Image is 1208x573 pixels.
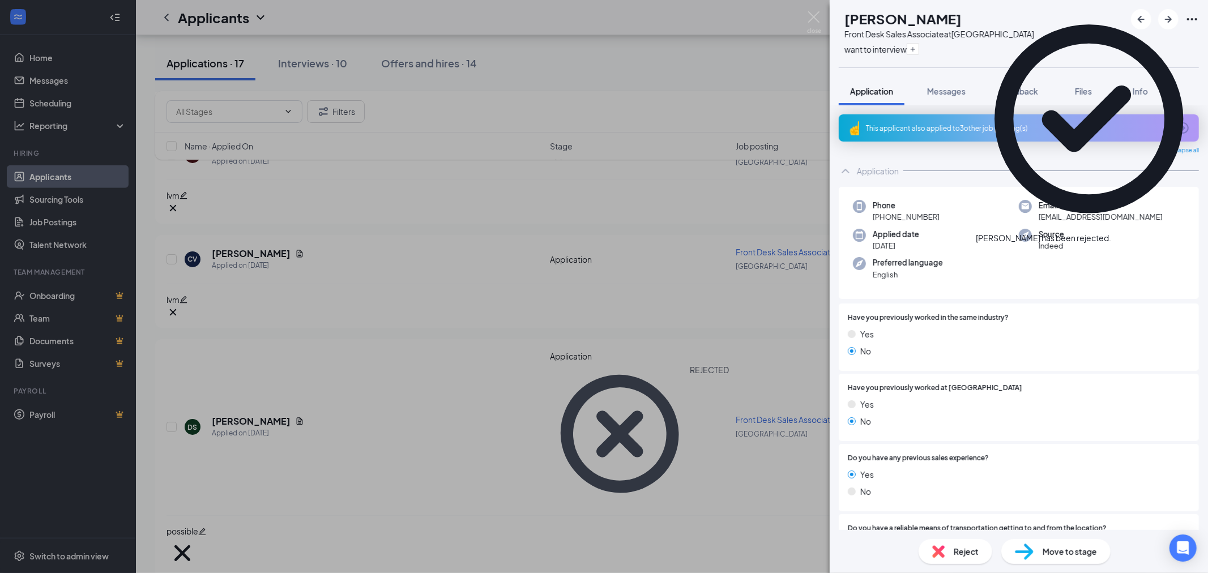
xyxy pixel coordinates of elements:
[927,86,966,96] span: Messages
[1043,545,1097,558] span: Move to stage
[866,123,1169,133] div: This applicant also applied to 3 other job posting(s)
[844,28,1034,40] div: Front Desk Sales Associate at [GEOGRAPHIC_DATA]
[1169,534,1197,562] div: Open Intercom Messenger
[848,453,989,464] span: Do you have any previous sales experience?
[873,240,919,251] span: [DATE]
[976,6,1202,232] svg: CheckmarkCircle
[848,383,1022,394] span: Have you previously worked at [GEOGRAPHIC_DATA]
[857,165,899,177] div: Application
[848,313,1009,323] span: Have you previously worked in the same industry?
[873,257,943,268] span: Preferred language
[860,468,874,481] span: Yes
[976,232,1111,244] div: [PERSON_NAME] has been rejected.
[860,398,874,410] span: Yes
[910,46,916,53] svg: Plus
[1039,240,1064,251] span: Indeed
[839,164,852,178] svg: ChevronUp
[848,523,1107,534] span: Do you have a reliable means of transportation getting to and from the location?
[860,328,874,340] span: Yes
[873,211,940,223] span: [PHONE_NUMBER]
[954,545,979,558] span: Reject
[907,43,919,55] button: Plus
[873,229,919,240] span: Applied date
[860,415,871,427] span: No
[860,485,871,498] span: No
[844,44,907,54] span: want to interview
[850,86,893,96] span: Application
[860,345,871,357] span: No
[873,200,940,211] span: Phone
[873,269,943,280] span: English
[844,9,962,28] h1: [PERSON_NAME]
